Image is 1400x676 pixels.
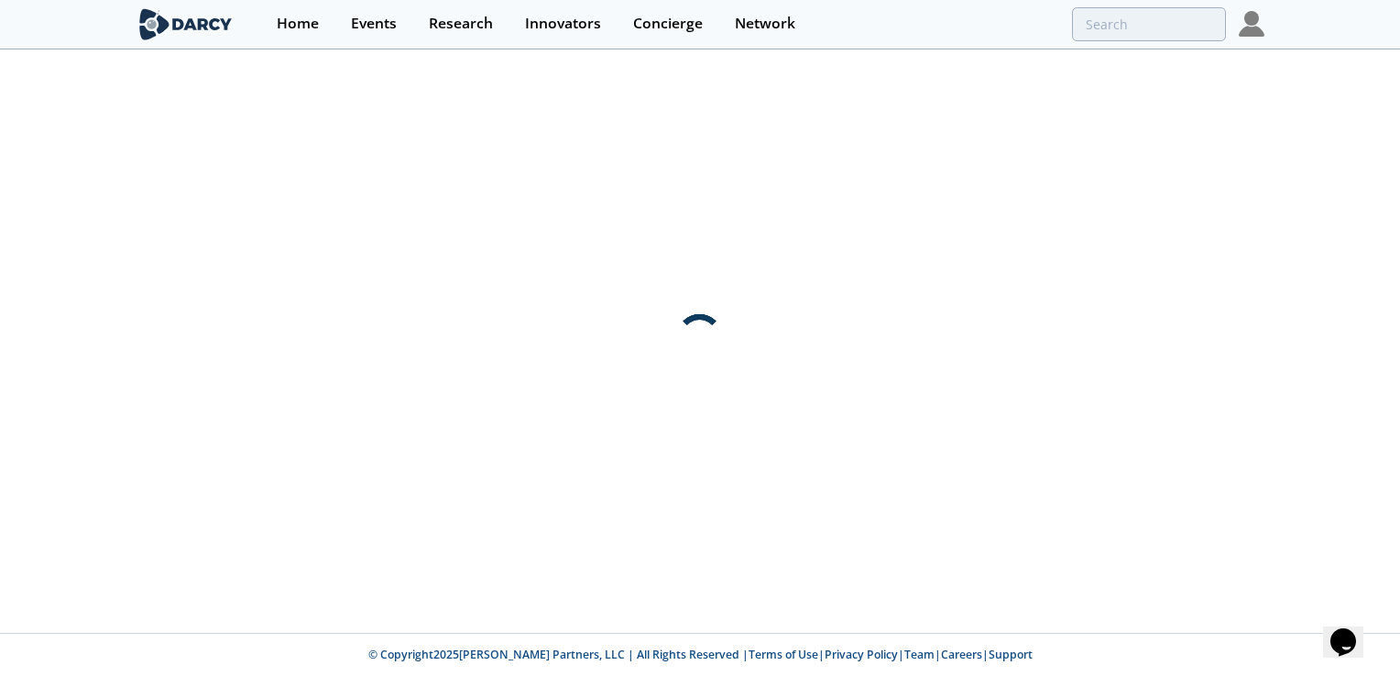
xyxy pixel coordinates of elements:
[136,8,235,40] img: logo-wide.svg
[941,647,982,662] a: Careers
[66,647,1334,663] p: © Copyright 2025 [PERSON_NAME] Partners, LLC | All Rights Reserved | | | | |
[1239,11,1264,37] img: Profile
[989,647,1033,662] a: Support
[735,16,795,31] div: Network
[825,647,898,662] a: Privacy Policy
[904,647,935,662] a: Team
[1072,7,1226,41] input: Advanced Search
[429,16,493,31] div: Research
[277,16,319,31] div: Home
[525,16,601,31] div: Innovators
[1323,603,1382,658] iframe: chat widget
[633,16,703,31] div: Concierge
[749,647,818,662] a: Terms of Use
[351,16,397,31] div: Events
